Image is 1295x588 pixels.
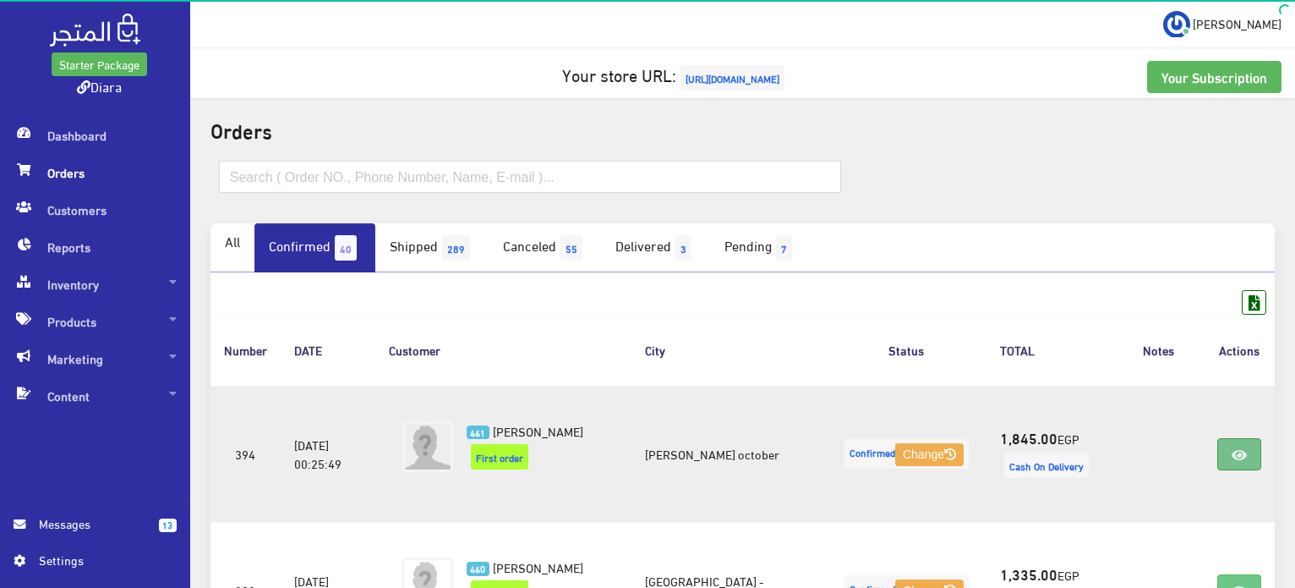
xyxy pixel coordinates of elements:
a: Pending7 [710,223,811,272]
span: 13 [159,519,177,532]
a: Settings [14,551,177,578]
span: Cash On Delivery [1004,453,1089,478]
span: Dashboard [14,117,177,154]
span: Marketing [14,340,177,377]
a: Shipped289 [375,223,489,272]
th: Customer [375,315,632,385]
a: 460 [PERSON_NAME] [467,558,605,576]
span: Confirmed [844,439,969,469]
span: [PERSON_NAME] [1193,13,1281,34]
h2: Orders [210,118,1275,140]
td: [PERSON_NAME] october [631,386,827,523]
span: 7 [776,235,792,261]
td: [DATE] 00:25:49 [281,386,375,523]
span: 55 [560,235,582,261]
span: Customers [14,191,177,228]
span: Messages [39,514,145,533]
span: Content [14,377,177,415]
span: Orders [14,154,177,191]
td: 394 [210,386,281,523]
span: Settings [39,551,162,569]
span: Inventory [14,266,177,303]
span: Reports [14,228,177,266]
span: 460 [467,562,489,576]
strong: 1,845.00 [1000,426,1057,448]
a: ... [PERSON_NAME] [1163,10,1281,37]
span: [PERSON_NAME] [493,419,583,442]
span: 3 [675,235,691,261]
span: 40 [335,235,357,261]
th: City [631,315,827,385]
a: Delivered3 [601,223,710,272]
strong: 1,335.00 [1000,563,1057,585]
img: . [50,14,140,47]
img: avatar.png [402,421,453,472]
a: Confirmed40 [254,223,375,272]
a: Starter Package [52,52,147,76]
th: Notes [1113,315,1204,385]
a: Canceled55 [489,223,601,272]
th: TOTAL [986,315,1113,385]
a: All [210,223,254,259]
button: Change [895,443,964,467]
a: Your store URL:[URL][DOMAIN_NAME] [562,58,789,90]
th: Status [827,315,986,385]
span: Products [14,303,177,340]
td: EGP [986,386,1113,523]
span: 289 [442,235,470,261]
a: Your Subscription [1147,61,1281,93]
span: 461 [467,426,489,440]
span: [URL][DOMAIN_NAME] [680,65,784,91]
img: ... [1163,11,1190,38]
span: First order [471,444,528,470]
a: Diara [77,74,122,98]
span: [PERSON_NAME] [493,555,583,579]
a: 13 Messages [14,514,177,551]
th: Actions [1204,315,1275,385]
th: Number [210,315,281,385]
a: 461 [PERSON_NAME] [467,421,605,440]
input: Search ( Order NO., Phone Number, Name, E-mail )... [219,161,841,193]
th: DATE [281,315,375,385]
